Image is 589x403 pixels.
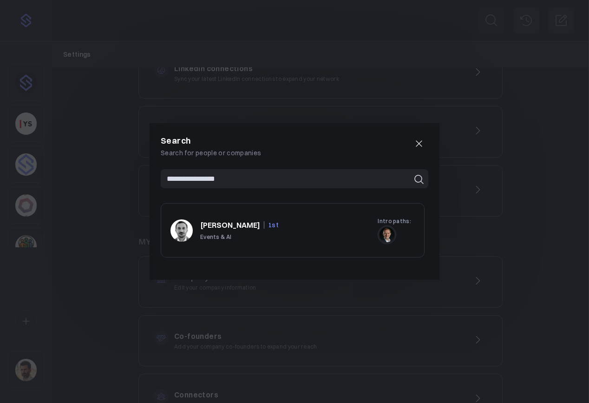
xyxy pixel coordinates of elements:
p: Search for people or companies [161,148,262,158]
p: Events & AI [200,232,279,241]
p: 1st [268,220,279,230]
h3: Search [161,134,262,148]
img: 31dba6383994c52fc95d4bbc20593841da5d5a6b.jpg [380,227,394,242]
p: Intro paths: [378,217,411,225]
h4: [PERSON_NAME] [200,219,260,231]
img: 28af0a1e3d4f40531edab4c731fc1aa6b0a27966.jpg [170,219,193,242]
